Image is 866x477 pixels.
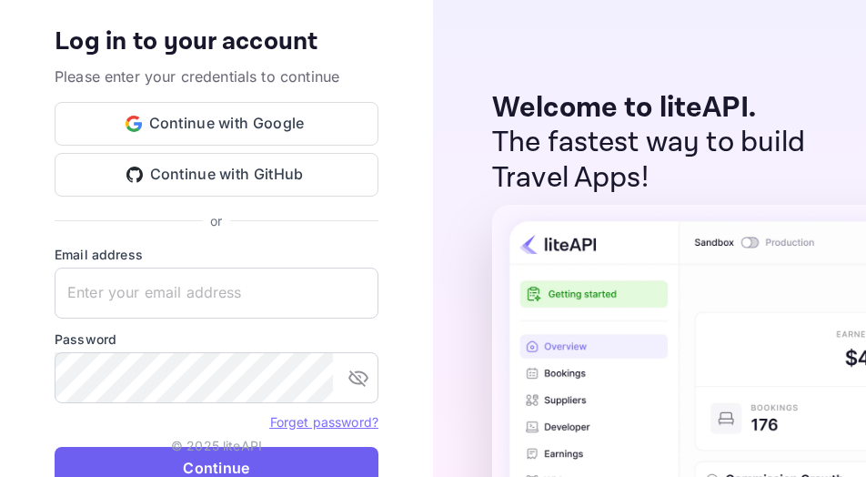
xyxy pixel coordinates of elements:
a: Forget password? [270,414,378,430]
button: toggle password visibility [340,360,377,396]
button: Continue with GitHub [55,153,378,197]
p: Please enter your credentials to continue [55,66,378,87]
p: or [210,211,222,230]
p: © 2025 liteAPI [171,436,262,455]
a: Forget password? [270,412,378,431]
input: Enter your email address [55,268,378,319]
p: Welcome to liteAPI. [492,91,830,126]
h4: Log in to your account [55,26,378,58]
label: Email address [55,245,378,264]
button: Continue with Google [55,102,378,146]
p: The fastest way to build Travel Apps! [492,126,830,196]
label: Password [55,330,378,349]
